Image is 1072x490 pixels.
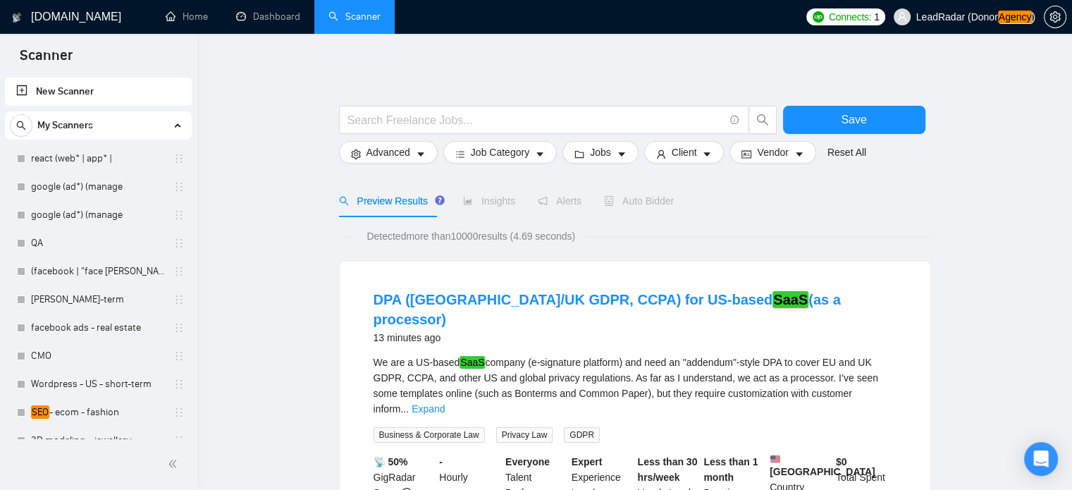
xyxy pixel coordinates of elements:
[173,266,185,277] span: holder
[703,456,758,483] b: Less than 1 month
[351,149,361,159] span: setting
[538,196,548,206] span: notification
[31,173,165,201] a: google (ad*) (manage
[173,209,185,221] span: holder
[770,454,780,464] img: 🇺🇸
[439,456,443,467] b: -
[31,342,165,370] a: CMO
[897,12,907,22] span: user
[374,456,408,467] b: 📡 50%
[374,291,841,327] a: DPA ([GEOGRAPHIC_DATA]/UK GDPR, CCPA) for US-basedSaaS(as a processor)
[16,78,180,106] a: New Scanner
[841,111,866,128] span: Save
[31,314,165,342] a: facebook ads - real estate
[617,149,627,159] span: caret-down
[455,149,465,159] span: bars
[168,457,182,471] span: double-left
[412,403,445,415] a: Expand
[772,291,808,308] em: SaaS
[702,149,712,159] span: caret-down
[433,194,446,207] div: Tooltip anchor
[374,355,897,417] div: We are a US-based SaaS company (e-signature platform) and need an "addendum"-style DPA to cover E...
[1044,11,1066,23] a: setting
[729,141,815,164] button: idcardVendorcaret-down
[564,427,600,443] span: GDPR
[471,145,529,160] span: Job Category
[339,195,440,207] span: Preview Results
[328,11,381,23] a: searchScanner
[749,114,776,126] span: search
[748,106,777,134] button: search
[10,114,32,137] button: search
[562,141,639,164] button: folderJobscaret-down
[166,11,208,23] a: homeHome
[8,45,84,75] span: Scanner
[757,145,788,160] span: Vendor
[173,435,185,446] span: holder
[443,141,557,164] button: barsJob Categorycaret-down
[741,149,751,159] span: idcard
[31,427,165,455] a: 3D modeling + jewellery
[374,427,485,443] span: Business & Corporate Law
[374,329,897,346] div: 13 minutes ago
[31,201,165,229] a: google (ad*) (manage
[874,9,880,25] span: 1
[538,195,581,207] span: Alerts
[173,153,185,164] span: holder
[638,456,698,483] b: Less than 30 hrs/week
[173,350,185,362] span: holder
[173,379,185,390] span: holder
[11,121,32,130] span: search
[357,228,585,244] span: Detected more than 10000 results (4.69 seconds)
[173,181,185,192] span: holder
[339,196,349,206] span: search
[5,78,192,106] li: New Scanner
[656,149,666,159] span: user
[535,149,545,159] span: caret-down
[173,294,185,305] span: holder
[998,11,1033,23] em: Agency
[590,145,611,160] span: Jobs
[463,196,473,206] span: area-chart
[366,145,410,160] span: Advanced
[400,403,409,415] span: ...
[339,141,438,164] button: settingAdvancedcaret-down
[644,141,725,164] button: userClientcaret-down
[12,6,22,29] img: logo
[916,12,1035,22] span: LeadRadar (Donor )
[173,238,185,249] span: holder
[505,456,550,467] b: Everyone
[604,196,614,206] span: robot
[173,407,185,418] span: holder
[829,9,871,25] span: Connects:
[496,427,553,443] span: Privacy Law
[463,195,515,207] span: Insights
[574,149,584,159] span: folder
[1045,11,1066,23] span: setting
[770,454,875,477] b: [GEOGRAPHIC_DATA]
[460,356,485,369] em: SaaS
[672,145,697,160] span: Client
[416,149,426,159] span: caret-down
[794,149,804,159] span: caret-down
[827,145,866,160] a: Reset All
[730,116,739,125] span: info-circle
[31,398,165,427] a: SEO- ecom - fashion
[1044,6,1066,28] button: setting
[31,286,165,314] a: [PERSON_NAME]-term
[31,229,165,257] a: QA
[813,11,824,23] img: upwork-logo.png
[604,195,674,207] span: Auto Bidder
[236,11,300,23] a: dashboardDashboard
[31,257,165,286] a: (facebook | "face [PERSON_NAME]
[31,145,165,173] a: react (web* | app* |
[1024,442,1058,476] div: Open Intercom Messenger
[31,370,165,398] a: Wordpress - US - short-term
[374,356,878,415] span: We are a US-based company (e-signature platform) and need an "addendum"-style DPA to cover EU and...
[572,456,603,467] b: Expert
[783,106,925,134] button: Save
[37,111,93,140] span: My Scanners
[347,111,724,129] input: Search Freelance Jobs...
[173,322,185,333] span: holder
[836,456,847,467] b: $ 0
